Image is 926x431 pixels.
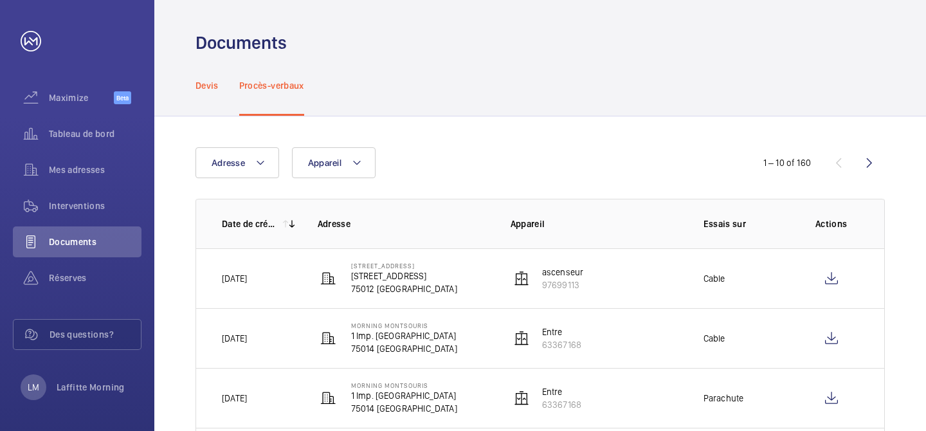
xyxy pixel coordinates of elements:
img: elevator.svg [514,390,529,406]
p: Entre [542,385,581,398]
span: Maximize [49,91,114,104]
p: [DATE] [222,272,247,285]
p: Morning Montsouris [351,322,457,329]
span: Appareil [308,158,341,168]
p: Cable [704,272,725,285]
p: Parachute [704,392,744,405]
p: 63367168 [542,398,581,411]
p: 1 Imp. [GEOGRAPHIC_DATA] [351,389,457,402]
span: Documents [49,235,141,248]
img: elevator.svg [514,331,529,346]
span: Interventions [49,199,141,212]
p: 75014 [GEOGRAPHIC_DATA] [351,402,457,415]
p: 97699113 [542,279,584,291]
p: Devis [195,79,219,92]
div: 1 – 10 of 160 [763,156,811,169]
p: [DATE] [222,392,247,405]
p: Essais sur [704,217,784,230]
p: [STREET_ADDRESS] [351,262,457,270]
button: Adresse [195,147,279,178]
p: [STREET_ADDRESS] [351,270,457,282]
p: Appareil [511,217,683,230]
p: [DATE] [222,332,247,345]
p: 75012 [GEOGRAPHIC_DATA] [351,282,457,295]
p: Morning Montsouris [351,381,457,389]
span: Réserves [49,271,141,284]
span: Adresse [212,158,245,168]
p: 75014 [GEOGRAPHIC_DATA] [351,342,457,355]
img: elevator.svg [514,271,529,286]
p: Procès-verbaux [239,79,304,92]
p: Date de création [222,217,278,230]
p: Entre [542,326,581,338]
p: Cable [704,332,725,345]
p: Actions [804,217,858,230]
p: ascenseur [542,266,584,279]
button: Appareil [292,147,376,178]
span: Tableau de bord [49,127,141,140]
p: Adresse [318,217,490,230]
span: Des questions? [50,328,141,341]
p: 63367168 [542,338,581,351]
p: 1 Imp. [GEOGRAPHIC_DATA] [351,329,457,342]
h1: Documents [195,31,287,55]
span: Mes adresses [49,163,141,176]
p: Laffitte Morning [57,381,125,394]
span: Beta [114,91,131,104]
p: LM [28,381,39,394]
